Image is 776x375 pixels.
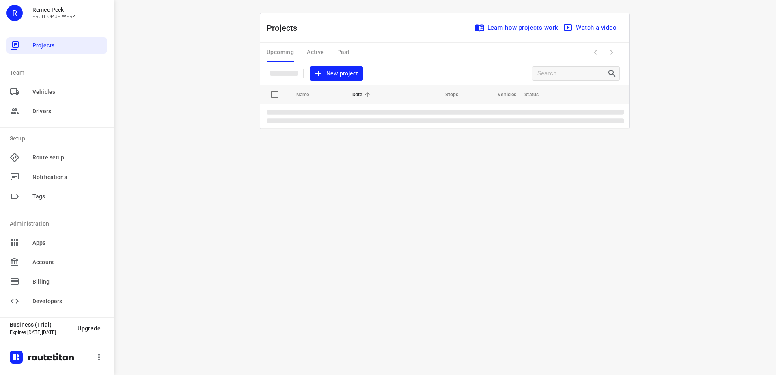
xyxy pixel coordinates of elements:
span: Projects [32,41,104,50]
div: Billing [6,274,107,290]
span: Name [296,90,320,99]
span: Developers [32,297,104,306]
span: Upgrade [78,325,101,332]
span: Status [524,90,549,99]
div: Account [6,254,107,270]
button: New project [310,66,363,81]
div: Apps [6,235,107,251]
div: Search [607,69,619,78]
input: Search projects [537,67,607,80]
div: Drivers [6,103,107,119]
span: Vehicles [32,88,104,96]
span: Route setup [32,153,104,162]
span: Apps [32,239,104,247]
span: Date [352,90,373,99]
span: Previous Page [587,44,604,60]
span: Billing [32,278,104,286]
button: Upgrade [71,321,107,336]
p: Remco Peek [32,6,76,13]
p: Expires [DATE][DATE] [10,330,71,335]
p: Projects [267,22,304,34]
span: Drivers [32,107,104,116]
div: Developers [6,293,107,309]
div: R [6,5,23,21]
span: Account [32,258,104,267]
span: Vehicles [487,90,516,99]
span: New project [315,69,358,79]
span: Tags [32,192,104,201]
p: Administration [10,220,107,228]
span: Stops [435,90,458,99]
div: Tags [6,188,107,205]
div: Vehicles [6,84,107,100]
p: Team [10,69,107,77]
p: Business (Trial) [10,321,71,328]
div: Notifications [6,169,107,185]
p: FRUIT OP JE WERK [32,14,76,19]
div: Route setup [6,149,107,166]
span: Next Page [604,44,620,60]
p: Setup [10,134,107,143]
span: Notifications [32,173,104,181]
div: Projects [6,37,107,54]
